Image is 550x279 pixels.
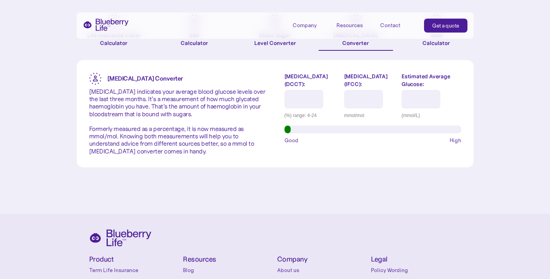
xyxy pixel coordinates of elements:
a: Get a quote [424,19,467,33]
strong: [MEDICAL_DATA] Converter [107,74,183,82]
a: Contact [380,19,415,31]
p: [MEDICAL_DATA] indicates your average blood glucose levels over the last three months. It’s a mea... [89,88,266,155]
span: Good [284,136,298,144]
h4: Legal [371,256,461,263]
div: Life Insurance Cover Calculator [77,31,151,47]
div: Company [293,22,317,29]
div: Company [293,19,328,31]
a: home [83,19,129,31]
label: [MEDICAL_DATA] (IFCC): [344,72,396,88]
a: Term Life Insurance [89,266,179,274]
div: [MEDICAL_DATA] Converter [333,31,378,47]
a: Blog [183,266,273,274]
div: BMR Calculator [422,31,450,47]
label: Estimated Average Glucose: [402,72,461,88]
label: [MEDICAL_DATA] (DCCT): [284,72,338,88]
h4: Product [89,256,179,263]
div: Get a quote [432,22,459,29]
a: About us [277,266,367,274]
div: (mmol/L) [402,112,461,119]
div: Resources [336,19,371,31]
h4: Resources [183,256,273,263]
div: (%) range: 4-24 [284,112,338,119]
a: Policy Wording [371,266,461,274]
h4: Company [277,256,367,263]
div: mmol/mol [344,112,396,119]
span: High [450,136,461,144]
div: Contact [380,22,400,29]
div: Resources [336,22,363,29]
div: BMI Calculator [181,31,208,47]
div: Blood Sugar Level Converter [254,31,296,47]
